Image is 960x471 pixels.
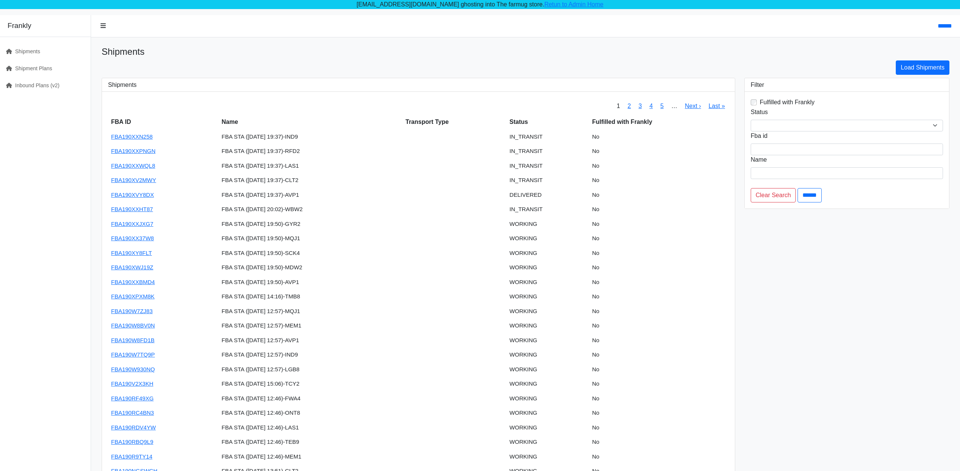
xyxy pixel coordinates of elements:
[111,264,153,270] a: FBA190XWJ19Z
[589,289,729,304] td: No
[219,391,403,406] td: FBA STA ([DATE] 12:46)-FWA4
[589,217,729,232] td: No
[111,293,155,300] a: FBA190XPXM8K
[638,103,642,109] a: 3
[685,103,701,109] a: Next ›
[507,304,589,319] td: WORKING
[219,289,403,304] td: FBA STA ([DATE] 14:16)-TMB8
[111,221,153,227] a: FBA190XXJXG7
[589,333,729,348] td: No
[219,318,403,333] td: FBA STA ([DATE] 12:57)-MEM1
[507,275,589,290] td: WORKING
[589,347,729,362] td: No
[589,406,729,420] td: No
[751,81,943,88] h3: Filter
[111,322,155,329] a: FBA190W8BV0N
[589,188,729,202] td: No
[589,144,729,159] td: No
[507,130,589,144] td: IN_TRANSIT
[219,188,403,202] td: FBA STA ([DATE] 19:37)-AVP1
[219,144,403,159] td: FBA STA ([DATE] 19:37)-RFD2
[507,246,589,261] td: WORKING
[219,333,403,348] td: FBA STA ([DATE] 12:57)-AVP1
[708,103,725,109] a: Last »
[507,420,589,435] td: WORKING
[507,188,589,202] td: DELIVERED
[507,231,589,246] td: WORKING
[507,289,589,304] td: WORKING
[219,114,403,130] th: Name
[219,260,403,275] td: FBA STA ([DATE] 19:50)-MDW2
[219,377,403,391] td: FBA STA ([DATE] 15:06)-TCY2
[507,217,589,232] td: WORKING
[507,202,589,217] td: IN_TRANSIT
[589,318,729,333] td: No
[219,435,403,449] td: FBA STA ([DATE] 12:46)-TEB9
[219,347,403,362] td: FBA STA ([DATE] 12:57)-IND9
[111,409,154,416] a: FBA190RC4BN3
[589,231,729,246] td: No
[589,275,729,290] td: No
[589,260,729,275] td: No
[111,453,152,460] a: FBA190R9TY14
[219,246,403,261] td: FBA STA ([DATE] 19:50)-SCK4
[219,130,403,144] td: FBA STA ([DATE] 19:37)-IND9
[111,279,155,285] a: FBA190XXBMD4
[111,351,155,358] a: FBA190W7TQ9P
[507,173,589,188] td: IN_TRANSIT
[108,81,729,88] h3: Shipments
[589,420,729,435] td: No
[507,377,589,391] td: WORKING
[219,362,403,377] td: FBA STA ([DATE] 12:57)-LGB8
[751,155,767,164] label: Name
[507,114,589,130] th: Status
[507,362,589,377] td: WORKING
[668,98,681,114] span: …
[111,439,153,445] a: FBA190RBQ9L9
[589,377,729,391] td: No
[111,366,155,372] a: FBA190W930NQ
[589,246,729,261] td: No
[402,114,506,130] th: Transport Type
[219,275,403,290] td: FBA STA ([DATE] 19:50)-AVP1
[751,188,796,202] a: Clear Search
[628,103,631,109] a: 2
[111,235,154,241] a: FBA190XX37W8
[544,1,604,8] a: Retun to Admin Home
[660,103,664,109] a: 5
[111,148,156,154] a: FBA190XXPNGN
[111,424,156,431] a: FBA190RDV4YW
[219,420,403,435] td: FBA STA ([DATE] 12:46)-LAS1
[219,159,403,173] td: FBA STA ([DATE] 19:37)-LAS1
[111,162,155,169] a: FBA190XXWQL8
[507,435,589,449] td: WORKING
[507,391,589,406] td: WORKING
[589,159,729,173] td: No
[111,133,153,140] a: FBA190XXN258
[589,202,729,217] td: No
[507,406,589,420] td: WORKING
[507,333,589,348] td: WORKING
[589,449,729,464] td: No
[111,250,152,256] a: FBA190XY8FLT
[760,98,815,107] label: Fulfilled with Frankly
[102,46,949,57] h1: Shipments
[111,177,156,183] a: FBA190XV2MWY
[111,395,154,402] a: FBA190RF49XG
[589,130,729,144] td: No
[219,304,403,319] td: FBA STA ([DATE] 12:57)-MQJ1
[219,217,403,232] td: FBA STA ([DATE] 19:50)-GYR2
[896,60,949,75] a: Load Shipments
[111,337,155,343] a: FBA190W8FD1B
[219,173,403,188] td: FBA STA ([DATE] 19:37)-CLT2
[219,202,403,217] td: FBA STA ([DATE] 20:02)-WBW2
[507,318,589,333] td: WORKING
[111,308,153,314] a: FBA190W7ZJ83
[111,380,153,387] a: FBA190V2X3KH
[589,304,729,319] td: No
[649,103,653,109] a: 4
[111,206,153,212] a: FBA190XXHT87
[589,114,729,130] th: Fulfilled with Frankly
[219,449,403,464] td: FBA STA ([DATE] 12:46)-MEM1
[613,98,624,114] span: 1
